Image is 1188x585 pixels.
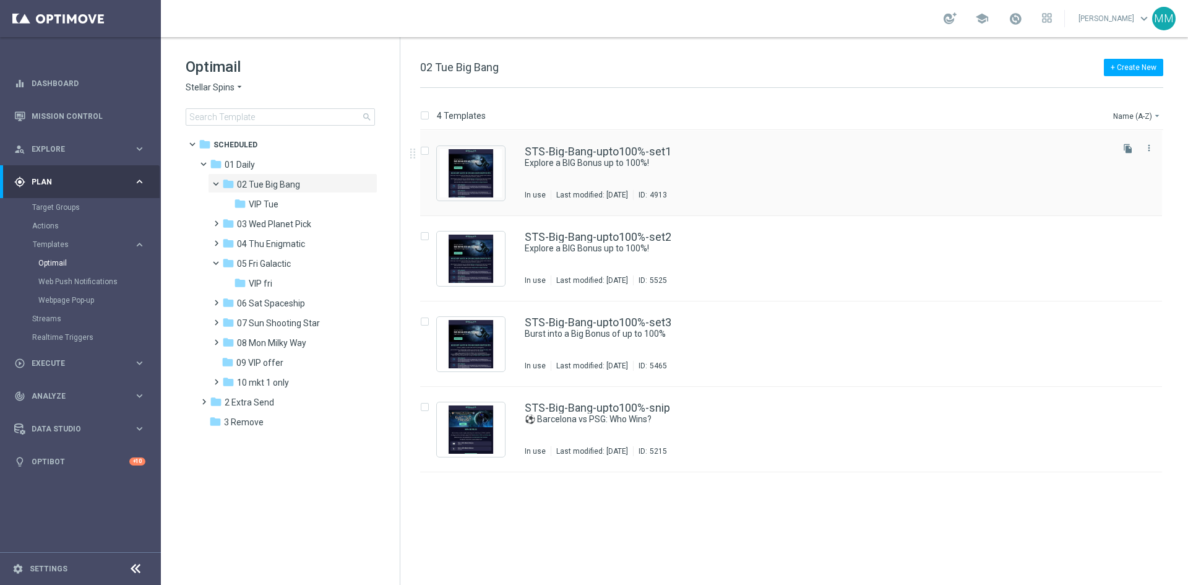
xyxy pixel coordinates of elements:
[32,314,129,324] a: Streams
[551,446,633,456] div: Last modified: [DATE]
[1137,12,1151,25] span: keyboard_arrow_down
[633,275,667,285] div: ID:
[32,328,160,347] div: Realtime Triggers
[633,361,667,371] div: ID:
[1077,9,1152,28] a: [PERSON_NAME]keyboard_arrow_down
[14,144,146,154] div: person_search Explore keyboard_arrow_right
[1104,59,1163,76] button: + Create New
[14,391,25,402] i: track_changes
[525,317,671,328] a: STS-Big-Bang-upto100%-set3
[32,445,129,478] a: Optibot
[32,240,146,249] div: Templates keyboard_arrow_right
[222,257,235,269] i: folder
[551,275,633,285] div: Last modified: [DATE]
[30,565,67,573] a: Settings
[129,457,145,466] div: +10
[32,332,129,342] a: Realtime Triggers
[975,12,989,25] span: school
[1120,141,1136,157] button: file_copy
[186,57,375,77] h1: Optimail
[38,291,160,310] div: Webpage Pop-up
[14,445,145,478] div: Optibot
[33,241,134,248] div: Templates
[525,232,671,243] a: STS-Big-Bang-upto100%-set2
[38,254,160,272] div: Optimail
[32,67,145,100] a: Dashboard
[32,425,134,433] span: Data Studio
[14,67,145,100] div: Dashboard
[440,405,502,454] img: 5215.jpeg
[237,258,291,269] span: 05 Fri Galactic
[209,415,222,428] i: folder
[525,190,546,200] div: In use
[249,199,278,210] span: VIP Tue
[38,272,160,291] div: Web Push Notifications
[551,190,633,200] div: Last modified: [DATE]
[440,320,502,368] img: 5465.jpeg
[234,277,246,289] i: folder
[14,424,146,434] div: Data Studio keyboard_arrow_right
[14,456,25,467] i: lightbulb
[14,144,134,155] div: Explore
[32,198,160,217] div: Target Groups
[222,297,235,309] i: folder
[32,360,134,367] span: Execute
[134,239,145,251] i: keyboard_arrow_right
[225,397,274,408] span: 2 Extra Send
[38,277,129,287] a: Web Push Notifications
[1112,108,1163,123] button: Name (A-Z)arrow_drop_down
[32,217,160,235] div: Actions
[525,414,1110,425] div: ⚽ Barcelona vs PSG: Who Wins?
[525,414,1082,425] a: ⚽ Barcelona vs PSG: Who Wins?
[235,82,244,93] i: arrow_drop_down
[14,176,25,188] i: gps_fixed
[525,402,670,414] a: STS-Big-Bang-upto100%-snip
[14,358,146,368] div: play_circle_outline Execute keyboard_arrow_right
[32,392,134,400] span: Analyze
[134,423,145,435] i: keyboard_arrow_right
[222,356,234,368] i: folder
[440,149,502,197] img: 4913.jpeg
[222,316,235,329] i: folder
[408,131,1186,216] div: Press SPACE to select this row.
[14,457,146,467] button: lightbulb Optibot +10
[14,111,146,121] div: Mission Control
[186,108,375,126] input: Search Template
[1152,111,1162,121] i: arrow_drop_down
[551,361,633,371] div: Last modified: [DATE]
[225,159,255,170] span: 01 Daily
[525,446,546,456] div: In use
[633,446,667,456] div: ID:
[14,177,146,187] button: gps_fixed Plan keyboard_arrow_right
[14,391,146,401] button: track_changes Analyze keyboard_arrow_right
[525,275,546,285] div: In use
[14,358,25,369] i: play_circle_outline
[14,79,146,89] button: equalizer Dashboard
[237,238,305,249] span: 04 Thu Enigmatic
[33,241,121,248] span: Templates
[38,258,129,268] a: Optimail
[224,417,264,428] span: 3 Remove
[1123,144,1133,154] i: file_copy
[32,221,129,231] a: Actions
[213,139,257,150] span: Scheduled
[237,298,305,309] span: 06 Sat Spaceship
[525,157,1082,169] a: Explore a BIG Bonus up to 100%!
[186,82,244,93] button: Stellar Spins arrow_drop_down
[222,217,235,230] i: folder
[32,202,129,212] a: Target Groups
[14,144,25,155] i: person_search
[525,243,1110,254] div: Explore a BIG Bonus up to 100%!
[408,301,1186,387] div: Press SPACE to select this row.
[525,157,1110,169] div: Explore a BIG Bonus up to 100%!
[237,337,306,349] span: 08 Mon Milky Way
[650,190,667,200] div: 4913
[222,376,235,388] i: folder
[134,390,145,402] i: keyboard_arrow_right
[134,357,145,369] i: keyboard_arrow_right
[14,423,134,435] div: Data Studio
[32,235,160,310] div: Templates
[14,176,134,188] div: Plan
[14,358,134,369] div: Execute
